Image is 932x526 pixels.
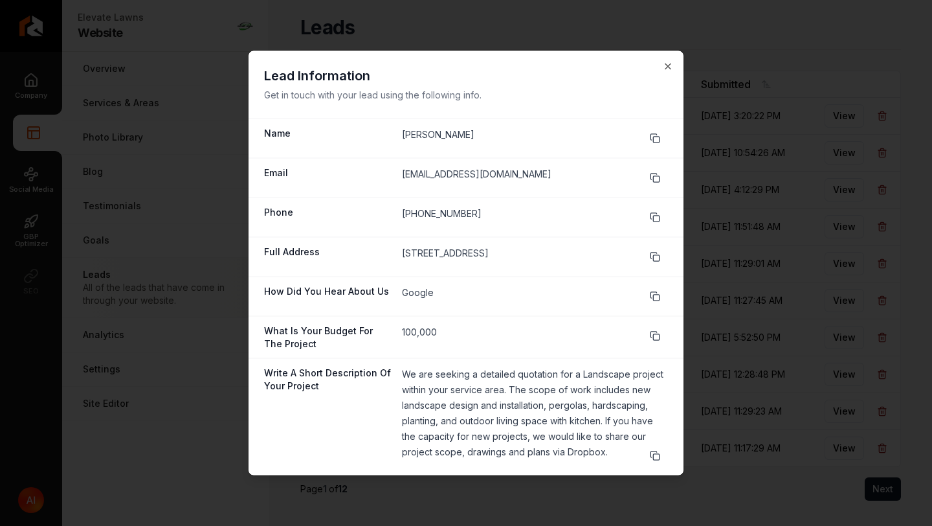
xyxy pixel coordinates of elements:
dt: Phone [264,206,392,229]
p: Get in touch with your lead using the following info. [264,87,668,103]
dt: Name [264,127,392,150]
dt: Full Address [264,246,392,269]
dt: What Is Your Budget For The Project [264,325,392,350]
dd: Google [402,285,668,308]
dd: [PERSON_NAME] [402,127,668,150]
dt: Email [264,166,392,190]
dd: We are seeking a detailed quotation for a Landscape project within your service area. The scope o... [402,367,668,468]
dd: [EMAIL_ADDRESS][DOMAIN_NAME] [402,166,668,190]
dd: [STREET_ADDRESS] [402,246,668,269]
dt: How Did You Hear About Us [264,285,392,308]
dd: [PHONE_NUMBER] [402,206,668,229]
h3: Lead Information [264,67,668,85]
dd: 100,000 [402,325,668,350]
dt: Write A Short Description Of Your Project [264,367,392,468]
